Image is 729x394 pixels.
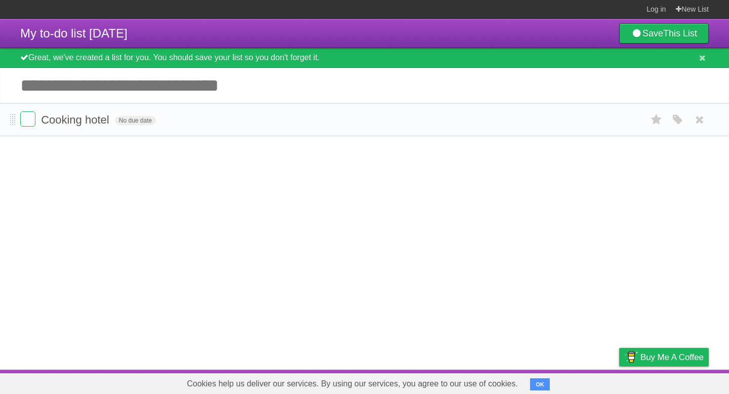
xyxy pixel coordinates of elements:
[640,348,704,366] span: Buy me a coffee
[619,23,709,44] a: SaveThis List
[619,348,709,367] a: Buy me a coffee
[41,113,112,126] span: Cooking hotel
[115,116,156,125] span: No due date
[663,28,697,38] b: This List
[20,26,128,40] span: My to-do list [DATE]
[647,111,666,128] label: Star task
[645,372,709,391] a: Suggest a feature
[606,372,632,391] a: Privacy
[572,372,594,391] a: Terms
[624,348,638,366] img: Buy me a coffee
[20,111,35,127] label: Done
[518,372,559,391] a: Developers
[484,372,506,391] a: About
[530,378,550,390] button: OK
[177,374,528,394] span: Cookies help us deliver our services. By using our services, you agree to our use of cookies.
